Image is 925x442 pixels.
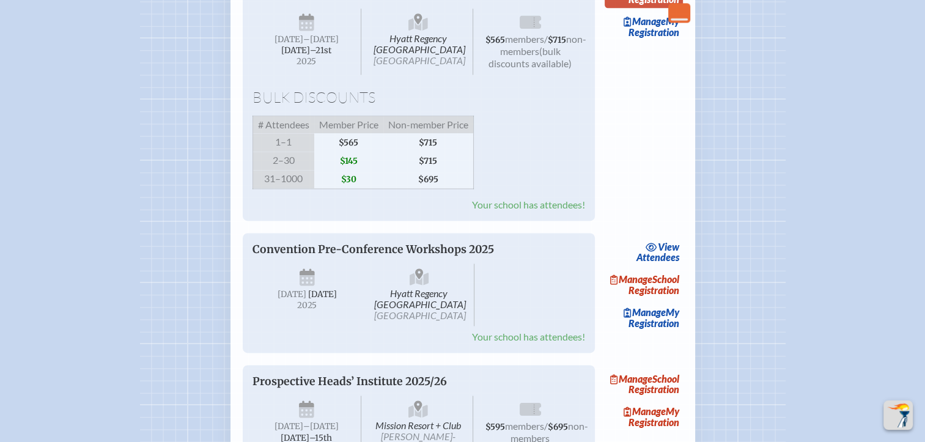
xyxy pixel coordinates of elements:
span: members [505,420,544,432]
span: / [544,420,548,432]
span: Hyatt Regency [GEOGRAPHIC_DATA] [364,9,473,75]
span: [DATE] [275,34,303,45]
span: view [658,241,679,252]
span: Non-member Price [383,116,474,134]
span: [GEOGRAPHIC_DATA] [374,54,465,66]
span: $715 [383,133,474,152]
span: Your school has attendees! [472,331,585,342]
span: [DATE]–⁠21st [281,45,331,56]
img: To the top [886,403,910,427]
span: 2–30 [252,152,314,170]
span: / [544,33,548,45]
span: Manage [610,273,652,285]
span: 2025 [262,57,352,66]
span: $695 [383,170,474,189]
span: $695 [548,422,568,432]
span: $565 [485,35,505,45]
span: $30 [314,170,383,189]
span: Manage [624,15,666,27]
span: –[DATE] [303,421,339,432]
a: ManageSchool Registration [605,370,683,398]
span: $715 [548,35,566,45]
span: [DATE] [278,289,306,300]
a: ManageMy Registration [605,304,683,332]
span: $145 [314,152,383,170]
span: Manage [624,306,666,318]
span: members [505,33,544,45]
span: Prospective Heads’ Institute 2025/26 [252,375,447,388]
span: (bulk discounts available) [488,45,572,69]
span: Hyatt Regency [GEOGRAPHIC_DATA] [364,263,474,326]
span: Manage [610,373,652,385]
span: [DATE] [275,421,303,432]
span: Convention Pre-Conference Workshops 2025 [252,243,494,256]
span: non-members [500,33,586,57]
span: $715 [383,152,474,170]
span: –[DATE] [303,34,339,45]
a: viewAttendees [633,238,683,266]
span: Manage [624,405,666,417]
span: [DATE] [308,289,337,300]
span: Member Price [314,116,383,134]
a: ManageSchool Registration [605,271,683,299]
button: Scroll Top [883,400,913,430]
span: # Attendees [252,116,314,134]
span: 1–1 [252,133,314,152]
span: 2025 [262,301,353,310]
span: 31–1000 [252,170,314,189]
span: Your school has attendees! [472,199,585,210]
span: $595 [485,422,505,432]
span: [GEOGRAPHIC_DATA] [374,309,466,321]
h1: Bulk Discounts [252,89,585,106]
span: $565 [314,133,383,152]
a: ManageMy Registration [605,13,683,41]
a: ManageMy Registration [605,403,683,431]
